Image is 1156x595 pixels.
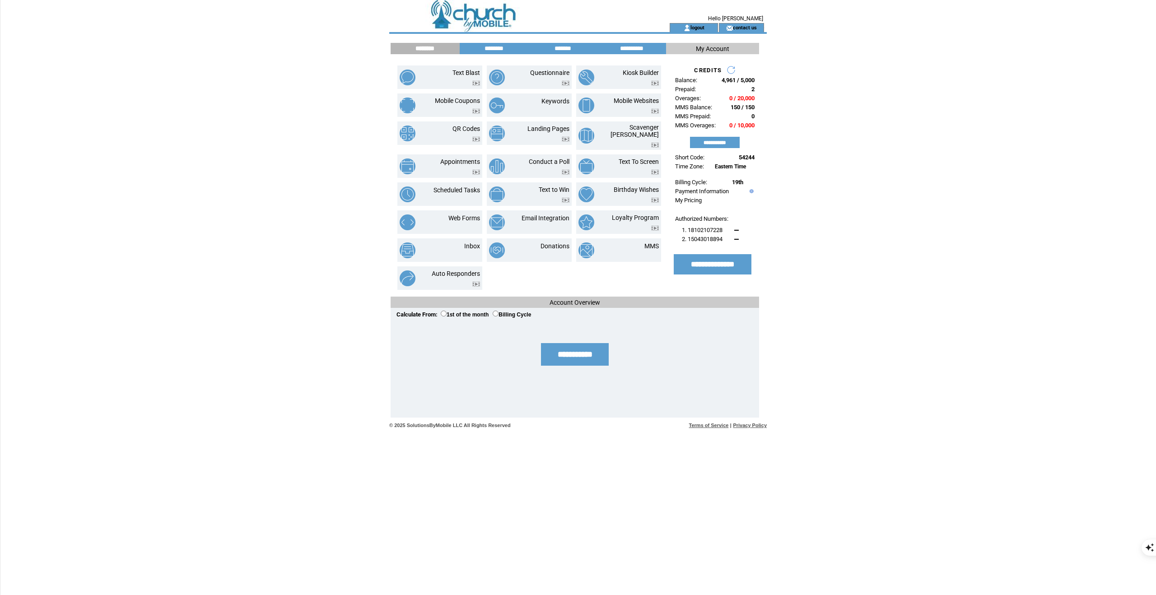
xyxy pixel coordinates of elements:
a: Scheduled Tasks [433,186,480,194]
span: Balance: [675,77,697,84]
img: video.png [472,81,480,86]
a: Inbox [464,242,480,250]
span: Time Zone: [675,163,704,170]
span: Prepaid: [675,86,696,93]
span: Account Overview [550,299,600,306]
span: 0 [751,113,755,120]
img: mms.png [578,242,594,258]
img: video.png [562,81,569,86]
a: Donations [541,242,569,250]
img: video.png [562,170,569,175]
img: landing-pages.png [489,126,505,141]
span: 54244 [739,154,755,161]
img: video.png [562,137,569,142]
img: birthday-wishes.png [578,186,594,202]
a: Mobile Coupons [435,97,480,104]
img: scavenger-hunt.png [578,128,594,144]
a: Auto Responders [432,270,480,277]
label: Billing Cycle [493,311,531,318]
span: Calculate From: [396,311,438,318]
span: 150 / 150 [731,104,755,111]
span: | [730,423,732,428]
img: auto-responders.png [400,270,415,286]
span: Short Code: [675,154,704,161]
span: 1. 18102107228 [682,227,722,233]
a: MMS [644,242,659,250]
img: video.png [651,198,659,203]
a: Conduct a Poll [529,158,569,165]
span: Authorized Numbers: [675,215,728,222]
a: Payment Information [675,188,729,195]
img: mobile-websites.png [578,98,594,113]
a: Scavenger [PERSON_NAME] [611,124,659,138]
img: scheduled-tasks.png [400,186,415,202]
img: qr-codes.png [400,126,415,141]
a: Email Integration [522,214,569,222]
span: 0 / 20,000 [729,95,755,102]
img: keywords.png [489,98,505,113]
span: Hello [PERSON_NAME] [708,15,763,22]
img: video.png [472,137,480,142]
span: My Account [696,45,729,52]
a: Kiosk Builder [623,69,659,76]
img: web-forms.png [400,214,415,230]
span: CREDITS [694,67,722,74]
img: video.png [651,143,659,148]
a: Privacy Policy [733,423,767,428]
span: MMS Balance: [675,104,712,111]
span: 19th [732,179,743,186]
img: text-to-screen.png [578,158,594,174]
span: Overages: [675,95,701,102]
label: 1st of the month [441,311,489,318]
a: Text Blast [452,69,480,76]
img: mobile-coupons.png [400,98,415,113]
img: help.gif [747,189,754,193]
a: Questionnaire [530,69,569,76]
img: video.png [651,81,659,86]
a: Web Forms [448,214,480,222]
img: video.png [651,226,659,231]
span: MMS Overages: [675,122,716,129]
img: text-to-win.png [489,186,505,202]
a: My Pricing [675,197,702,204]
img: conduct-a-poll.png [489,158,505,174]
a: Loyalty Program [612,214,659,221]
img: text-blast.png [400,70,415,85]
a: Keywords [541,98,569,105]
span: Eastern Time [715,163,746,170]
img: loyalty-program.png [578,214,594,230]
img: contact_us_icon.gif [726,24,733,32]
img: video.png [651,109,659,114]
span: 4,961 / 5,000 [722,77,755,84]
a: Terms of Service [689,423,729,428]
a: Text to Win [539,186,569,193]
img: appointments.png [400,158,415,174]
a: contact us [733,24,757,30]
img: email-integration.png [489,214,505,230]
a: Text To Screen [619,158,659,165]
span: 2 [751,86,755,93]
a: Birthday Wishes [614,186,659,193]
span: Billing Cycle: [675,179,707,186]
img: video.png [472,109,480,114]
span: © 2025 SolutionsByMobile LLC All Rights Reserved [389,423,511,428]
a: logout [690,24,704,30]
img: inbox.png [400,242,415,258]
img: video.png [472,282,480,287]
input: Billing Cycle [493,311,499,316]
img: account_icon.gif [684,24,690,32]
img: video.png [472,170,480,175]
img: donations.png [489,242,505,258]
img: questionnaire.png [489,70,505,85]
span: 0 / 10,000 [729,122,755,129]
img: video.png [562,198,569,203]
span: MMS Prepaid: [675,113,711,120]
a: Appointments [440,158,480,165]
a: Landing Pages [527,125,569,132]
a: QR Codes [452,125,480,132]
span: 2. 15043018894 [682,236,722,242]
a: Mobile Websites [614,97,659,104]
img: kiosk-builder.png [578,70,594,85]
img: video.png [651,170,659,175]
input: 1st of the month [441,311,447,316]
